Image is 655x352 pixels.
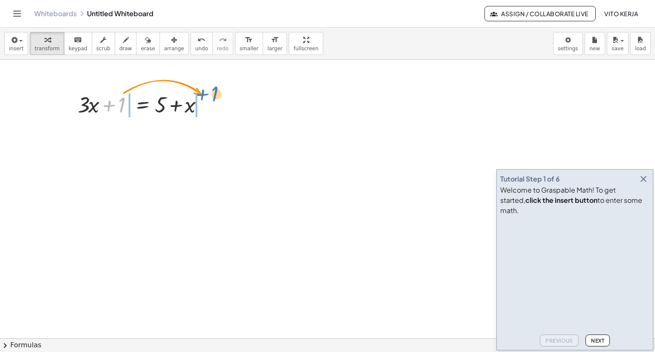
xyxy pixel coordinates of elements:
span: keypad [69,46,87,52]
span: arrange [164,46,184,52]
button: transform [30,32,64,55]
button: settings [553,32,583,55]
button: draw [115,32,137,55]
span: larger [267,46,282,52]
i: format_size [271,35,279,45]
span: transform [35,46,60,52]
button: keyboardkeypad [64,32,92,55]
button: scrub [92,32,115,55]
button: load [630,32,651,55]
span: settings [558,46,578,52]
span: undo [195,46,208,52]
button: insert [4,32,28,55]
button: Assign / Collaborate Live [484,6,596,21]
span: Next [591,338,604,344]
span: draw [119,46,132,52]
button: format_sizelarger [263,32,287,55]
button: redoredo [212,32,233,55]
div: Tutorial Step 1 of 6 [500,174,560,184]
span: redo [217,46,229,52]
div: Welcome to Graspable Math! To get started, to enter some math. [500,185,649,216]
span: load [635,46,646,52]
i: redo [219,35,227,45]
button: fullscreen [289,32,323,55]
button: new [585,32,605,55]
button: erase [136,32,159,55]
a: Whiteboards [34,9,77,18]
button: vito kerja [597,6,645,21]
i: format_size [245,35,253,45]
span: new [589,46,600,52]
i: undo [197,35,206,45]
span: vito kerja [604,10,638,17]
b: click the insert button [525,196,597,205]
span: fullscreen [293,46,318,52]
i: keyboard [74,35,82,45]
button: save [607,32,629,55]
button: Next [585,335,610,346]
span: scrub [96,46,110,52]
button: format_sizesmaller [235,32,263,55]
button: arrange [159,32,189,55]
span: erase [141,46,155,52]
button: Toggle navigation [10,7,24,20]
button: undoundo [191,32,213,55]
span: insert [9,46,23,52]
span: Assign / Collaborate Live [492,10,588,17]
span: smaller [240,46,258,52]
span: save [612,46,623,52]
